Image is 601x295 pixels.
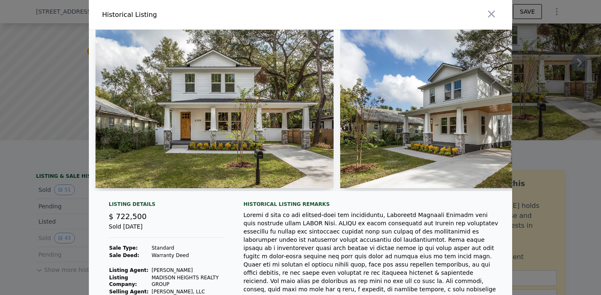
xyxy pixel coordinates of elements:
[109,245,138,251] strong: Sale Type:
[151,267,224,274] td: [PERSON_NAME]
[109,253,139,258] strong: Sale Deed:
[95,30,334,188] img: Property Img
[109,222,224,238] div: Sold [DATE]
[151,252,224,259] td: Warranty Deed
[102,10,297,20] div: Historical Listing
[109,212,147,221] span: $ 722,500
[151,274,224,288] td: MADISON HEIGHTS REALTY GROUP
[109,289,149,295] strong: Selling Agent:
[109,267,148,273] strong: Listing Agent:
[243,201,499,208] div: Historical Listing remarks
[340,30,578,188] img: Property Img
[109,275,137,287] strong: Listing Company:
[109,201,224,211] div: Listing Details
[151,244,224,252] td: Standard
